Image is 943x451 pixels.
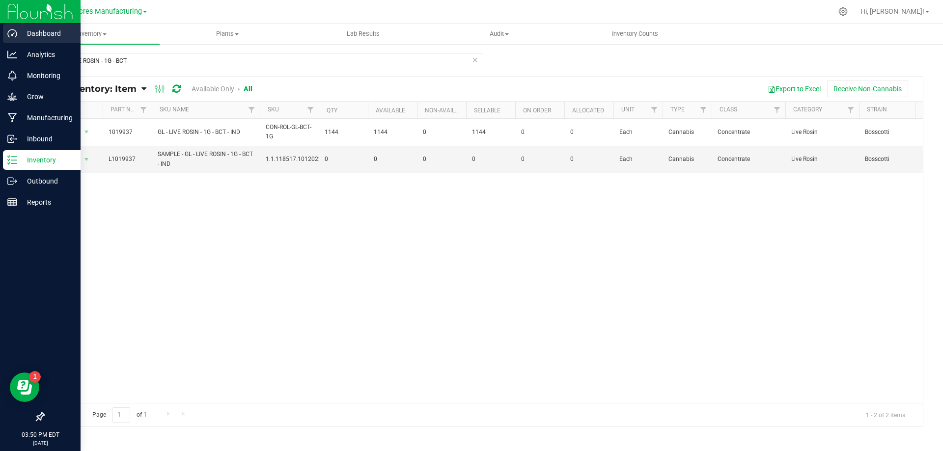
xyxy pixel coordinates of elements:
a: Unit [621,106,635,113]
a: Category [793,106,822,113]
button: Export to Excel [761,80,827,97]
span: 1.1.118517.1012022.0 [266,155,327,164]
p: Outbound [17,175,76,187]
p: Dashboard [17,27,76,39]
p: Inbound [17,133,76,145]
span: Green Acres Manufacturing [54,7,142,16]
span: 1144 [374,128,411,137]
a: Part Number [111,106,150,113]
a: Inventory Counts [567,24,703,44]
a: Filter [843,102,859,118]
p: Manufacturing [17,112,76,124]
a: Sellable [474,107,500,114]
a: Filter [136,102,152,118]
span: 0 [521,128,558,137]
a: Type [670,106,685,113]
span: Plants [160,29,295,38]
span: All Inventory: Item [51,83,137,94]
a: All [244,85,252,93]
a: Filter [769,102,785,118]
span: select [81,125,93,139]
span: Cannabis [668,128,706,137]
a: SKU Name [160,106,189,113]
span: Inventory Counts [599,29,671,38]
div: Manage settings [837,7,849,16]
iframe: Resource center unread badge [29,371,41,383]
a: Allocated [572,107,604,114]
span: Lab Results [333,29,393,38]
a: Available Only [192,85,234,93]
span: 0 [570,128,608,137]
span: Clear [471,53,478,66]
span: Concentrate [718,155,779,164]
span: 1144 [472,128,509,137]
inline-svg: Dashboard [7,28,17,38]
span: Page of 1 [84,407,155,423]
p: Analytics [17,49,76,60]
span: 1 - 2 of 2 items [858,407,913,422]
inline-svg: Grow [7,92,17,102]
a: Lab Results [295,24,431,44]
p: 03:50 PM EDT [4,430,76,439]
span: SAMPLE - GL - LIVE ROSIN - 1G - BCT - IND [158,150,254,168]
a: SKU [268,106,279,113]
a: Filter [303,102,319,118]
span: Hi, [PERSON_NAME]! [860,7,924,15]
inline-svg: Outbound [7,176,17,186]
inline-svg: Inbound [7,134,17,144]
span: GL - LIVE ROSIN - 1G - BCT - IND [158,128,254,137]
p: [DATE] [4,439,76,447]
input: 1 [112,407,130,423]
span: CON-ROL-GL-BCT-1G [266,123,313,141]
span: select [81,153,93,166]
a: Class [720,106,737,113]
span: Concentrate [718,128,779,137]
a: Strain [867,106,887,113]
span: Live Rosin [791,155,853,164]
p: Reports [17,196,76,208]
span: Bosscotti [865,155,927,164]
button: Receive Non-Cannabis [827,80,908,97]
span: Cannabis [668,155,706,164]
a: Inventory [24,24,160,44]
p: Grow [17,91,76,103]
inline-svg: Inventory [7,155,17,165]
inline-svg: Reports [7,197,17,207]
span: Inventory [24,29,160,38]
span: Each [619,155,657,164]
span: L1019937 [109,155,146,164]
a: On Order [523,107,551,114]
span: Live Rosin [791,128,853,137]
span: 0 [325,155,362,164]
span: 0 [570,155,608,164]
p: Inventory [17,154,76,166]
p: Monitoring [17,70,76,81]
inline-svg: Manufacturing [7,113,17,123]
span: Bosscotti [865,128,927,137]
span: 0 [521,155,558,164]
span: 0 [423,155,460,164]
a: All Inventory: Item [51,83,141,94]
inline-svg: Analytics [7,50,17,59]
input: Search Item Name, Retail Display Name, SKU, Part Number... [43,53,483,68]
a: Plants [160,24,296,44]
span: Audit [432,29,567,38]
a: Available [376,107,405,114]
iframe: Resource center [10,372,39,402]
a: Qty [327,107,337,114]
span: Each [619,128,657,137]
span: 1144 [325,128,362,137]
a: Non-Available [425,107,469,114]
span: 0 [374,155,411,164]
span: 0 [423,128,460,137]
a: Audit [431,24,567,44]
a: Filter [646,102,663,118]
a: Filter [244,102,260,118]
span: 1019937 [109,128,146,137]
span: 0 [472,155,509,164]
a: Filter [695,102,712,118]
inline-svg: Monitoring [7,71,17,80]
